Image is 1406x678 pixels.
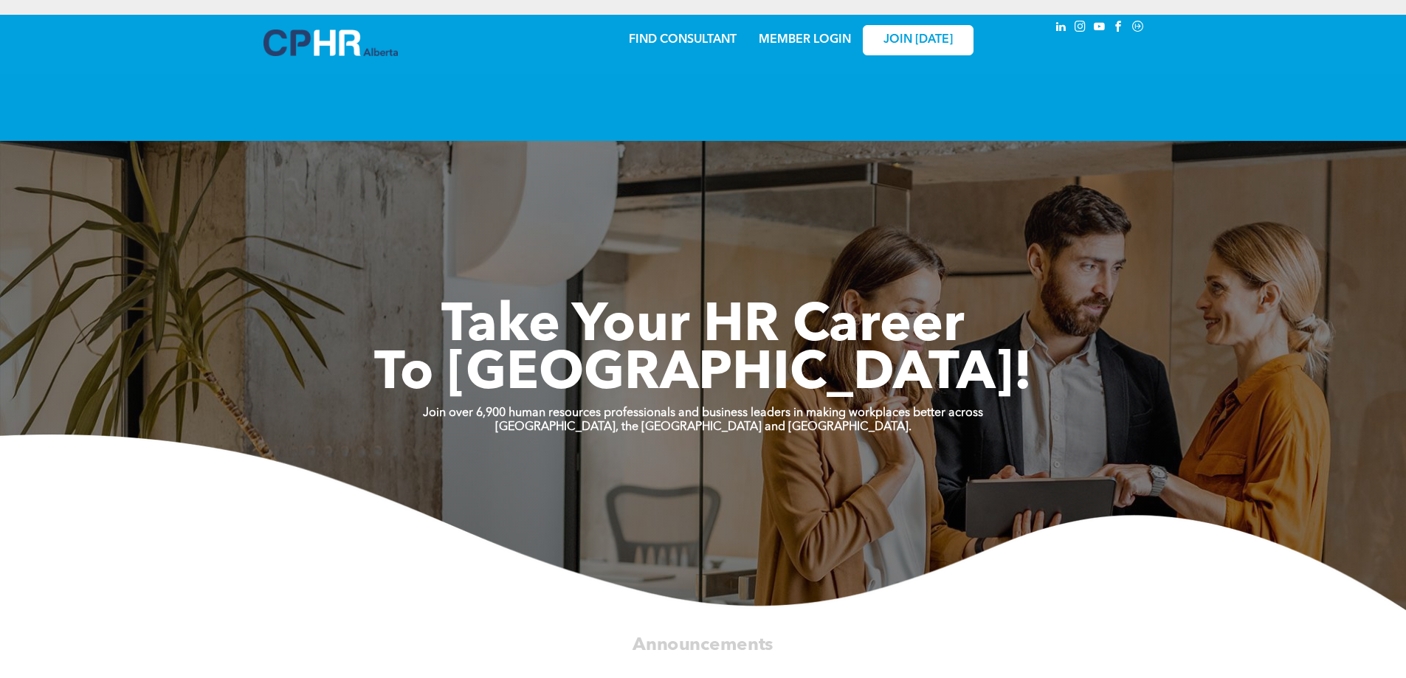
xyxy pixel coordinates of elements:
strong: [GEOGRAPHIC_DATA], the [GEOGRAPHIC_DATA] and [GEOGRAPHIC_DATA]. [495,421,912,433]
span: JOIN [DATE] [883,33,953,47]
a: instagram [1072,18,1089,38]
img: A blue and white logo for cp alberta [263,30,398,56]
a: youtube [1092,18,1108,38]
a: MEMBER LOGIN [759,34,851,46]
a: JOIN [DATE] [863,25,973,55]
span: To [GEOGRAPHIC_DATA]! [374,348,1033,401]
span: Announcements [633,636,773,654]
span: Take Your HR Career [441,300,965,353]
strong: Join over 6,900 human resources professionals and business leaders in making workplaces better ac... [423,407,983,419]
a: FIND CONSULTANT [629,34,737,46]
a: facebook [1111,18,1127,38]
a: Social network [1130,18,1146,38]
a: linkedin [1053,18,1069,38]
